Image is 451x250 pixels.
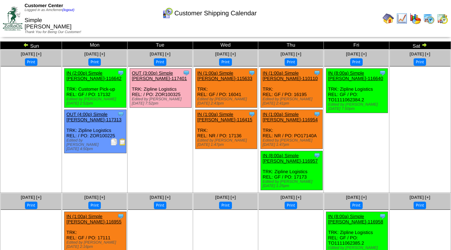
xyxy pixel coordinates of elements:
span: Logged in as Amcferren [25,8,74,12]
a: [DATE] [+] [215,52,236,57]
button: Print [154,58,166,66]
a: IN (1:00a) Simple [PERSON_NAME]-115633 [197,70,253,81]
button: Print [350,58,363,66]
div: Edited by [PERSON_NAME] [DATE] 2:41pm [263,97,322,106]
a: IN (1:00a) Simple [PERSON_NAME]-116955 [66,214,121,224]
a: IN (8:00a) Simple [PERSON_NAME]-116957 [263,153,318,164]
img: Tooltip [313,111,321,118]
img: line_graph.gif [396,13,408,24]
a: [DATE] [+] [281,195,301,200]
a: [DATE] [+] [21,195,41,200]
a: IN (1:00a) Simple [PERSON_NAME]-116415 [197,112,253,122]
a: IN (1:00a) Simple [PERSON_NAME]-116954 [263,112,318,122]
img: Tooltip [117,111,124,118]
a: IN (8:00a) Simple [PERSON_NAME]-116958 [328,214,383,224]
div: Edited by [PERSON_NAME] [DATE] 4:50pm [66,138,126,151]
button: Print [88,202,101,209]
button: Print [219,202,232,209]
button: Print [88,58,101,66]
img: Tooltip [183,69,190,76]
div: TRK: Zipline Logistics REL: GF / PO: TO1111062384.2 [326,69,388,113]
img: home.gif [383,13,394,24]
img: Tooltip [117,213,124,220]
img: graph.gif [410,13,421,24]
div: Edited by [PERSON_NAME] [DATE] 1:47pm [263,138,322,147]
a: [DATE] [+] [84,195,105,200]
div: TRK: Zipline Logistics REL: GF / PO: 17173 [261,151,322,190]
div: TRK: Customer Pick-up REL: GF / PO: 17132 [64,69,126,108]
span: Customer Shipping Calendar [174,10,256,17]
div: Edited by [PERSON_NAME] [DATE] 7:52pm [132,97,191,106]
button: Print [25,58,37,66]
a: IN (8:00a) Simple [PERSON_NAME]-116640 [328,70,383,81]
a: [DATE] [+] [410,52,430,57]
td: Wed [193,42,258,49]
img: Tooltip [313,152,321,159]
td: Fri [323,42,389,49]
img: ZoRoCo_Logo(Green%26Foil)%20jpg.webp [3,6,22,30]
div: TRK: REL: GF / PO: 16195 [261,69,322,108]
a: [DATE] [+] [150,195,170,200]
button: Print [25,202,37,209]
td: Thu [258,42,324,49]
td: Sun [0,42,62,49]
button: Print [414,202,426,209]
a: [DATE] [+] [150,52,170,57]
img: Bill of Lading [119,138,126,145]
a: [DATE] [+] [410,195,430,200]
img: calendarcustomer.gif [162,7,173,19]
span: Thank You for Being Our Customer! [25,30,81,34]
img: calendarinout.gif [437,13,448,24]
div: Edited by [PERSON_NAME] [DATE] 1:25pm [263,180,322,188]
div: Edited by [PERSON_NAME] [DATE] 2:43pm [197,97,257,106]
div: Edited by [PERSON_NAME] [DATE] 2:16pm [66,240,126,249]
img: Tooltip [313,69,321,76]
div: TRK: REL: GF / PO: 16041 [195,69,257,108]
a: [DATE] [+] [84,52,105,57]
td: Tue [128,42,193,49]
button: Print [414,58,426,66]
div: TRK: Zipline Logistics REL: / PO: ZOR100225 [64,110,126,153]
div: Edited by [PERSON_NAME] [DATE] 1:47pm [197,138,257,147]
button: Print [350,202,363,209]
td: Sat [389,42,451,49]
button: Print [154,202,166,209]
a: [DATE] [+] [346,52,367,57]
img: Tooltip [248,69,255,76]
div: Edited by [PERSON_NAME] [DATE] 2:52pm [66,97,126,106]
div: TRK: REL: NR / PO: 17136 [195,110,257,149]
a: [DATE] [+] [21,52,41,57]
a: (logout) [62,8,74,12]
a: [DATE] [+] [346,195,367,200]
button: Print [219,58,232,66]
div: Edited by [PERSON_NAME] [DATE] 7:50pm [328,102,388,111]
img: Packing Slip [110,138,118,145]
a: [DATE] [+] [215,195,236,200]
div: TRK: Zipline Logistics REL: / PO: ZOR100325 [130,69,192,108]
img: Tooltip [379,69,386,76]
span: Customer Center [25,3,63,8]
a: [DATE] [+] [281,52,301,57]
img: arrowright.gif [421,42,427,48]
button: Print [285,202,297,209]
img: Tooltip [117,69,124,76]
img: Tooltip [248,111,255,118]
span: Simple [PERSON_NAME] [25,17,72,30]
a: IN (2:00p) Simple [PERSON_NAME]-116642 [66,70,121,81]
img: calendarprod.gif [423,13,435,24]
td: Mon [62,42,128,49]
div: TRK: REL: NR / PO: PO17140A [261,110,322,149]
